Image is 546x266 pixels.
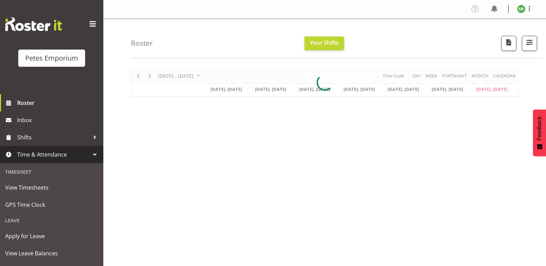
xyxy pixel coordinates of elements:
div: Petes Emporium [25,53,78,63]
span: Feedback [536,116,543,140]
button: Feedback - Show survey [533,109,546,156]
a: View Timesheets [2,179,102,196]
a: GPS Time Clock [2,196,102,213]
button: Download a PDF of the roster according to the set date range. [501,36,516,51]
span: Inbox [17,115,100,125]
span: View Leave Balances [5,248,98,258]
span: View Timesheets [5,182,98,193]
a: View Leave Balances [2,245,102,262]
img: Rosterit website logo [5,17,62,31]
img: beena-bist9974.jpg [517,5,525,13]
span: GPS Time Clock [5,200,98,210]
button: Your Shifts [305,36,344,50]
button: Filter Shifts [522,36,537,51]
span: Roster [17,98,100,108]
span: Time & Attendance [17,149,90,160]
h4: Roster [131,39,153,47]
div: Leave [2,213,102,227]
span: Shifts [17,132,90,142]
span: Your Shifts [310,39,339,46]
a: Apply for Leave [2,227,102,245]
div: Timesheet [2,165,102,179]
span: Apply for Leave [5,231,98,241]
